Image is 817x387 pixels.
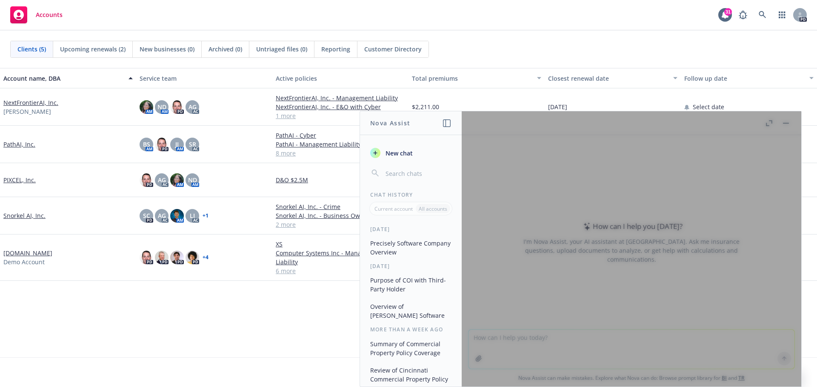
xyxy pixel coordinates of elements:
span: Archived (0) [209,45,242,54]
a: PathAI, Inc. [3,140,35,149]
a: 1 more [276,111,405,120]
button: Service team [136,68,272,88]
span: SR [189,140,196,149]
button: Closest renewal date [545,68,681,88]
a: 2 more [276,220,405,229]
img: photo [170,251,184,264]
span: $2,211.00 [412,102,439,111]
span: LI [190,211,195,220]
span: AG [189,102,197,111]
button: Active policies [272,68,408,88]
span: BS [143,140,150,149]
a: + 1 [203,213,209,218]
button: Overview of [PERSON_NAME] Software [367,299,455,322]
span: Select date [693,102,724,111]
div: Account name, DBA [3,74,123,83]
button: Summary of Commercial Property Policy Coverage [367,337,455,360]
a: NextFrontierAI, Inc. - Management Liability [276,93,405,102]
a: Report a Bug [734,6,751,23]
div: Active policies [276,74,405,83]
a: Accounts [7,3,66,27]
input: Search chats [384,167,451,179]
div: [DATE] [360,226,462,233]
button: Purpose of COI with Third-Party Holder [367,273,455,296]
span: New chat [384,149,413,158]
div: Service team [140,74,269,83]
span: ND [188,175,197,184]
div: Total premiums [412,74,532,83]
a: 6 more [276,266,405,275]
a: 8 more [276,149,405,158]
button: New chat [367,145,455,161]
button: Precisely Software Company Overview [367,236,455,259]
a: Switch app [774,6,791,23]
a: Search [754,6,771,23]
div: 31 [724,8,732,16]
div: [DATE] [360,263,462,270]
span: New businesses (0) [140,45,194,54]
span: [DATE] [548,102,567,111]
a: PathAI - Management Liability [276,140,405,149]
a: Snorkel AI, Inc. - Business Owners [276,211,405,220]
img: photo [170,209,184,223]
img: photo [186,251,199,264]
a: D&O $2.5M [276,175,405,184]
a: + 4 [203,255,209,260]
a: [DOMAIN_NAME] [3,249,52,257]
img: photo [155,251,169,264]
button: Review of Cincinnati Commercial Property Policy [367,363,455,386]
span: AG [158,211,166,220]
button: Follow up date [681,68,817,88]
img: photo [140,251,153,264]
a: XS [276,240,405,249]
img: photo [140,173,153,187]
a: Snorkel AI, Inc. [3,211,46,220]
a: NextFrontierAI, Inc. - E&O with Cyber [276,102,405,111]
img: photo [170,173,184,187]
span: SC [143,211,150,220]
span: Upcoming renewals (2) [60,45,126,54]
span: Customer Directory [364,45,422,54]
button: Total premiums [408,68,545,88]
span: Accounts [36,11,63,18]
p: All accounts [419,205,447,212]
a: PathAI - Cyber [276,131,405,140]
p: Current account [374,205,413,212]
h1: Nova Assist [370,119,410,127]
span: Clients (5) [17,45,46,54]
div: Follow up date [684,74,804,83]
span: Untriaged files (0) [256,45,307,54]
span: JJ [175,140,179,149]
a: PIXCEL, Inc. [3,175,36,184]
img: photo [140,100,153,114]
a: NextFrontierAI, Inc. [3,98,58,107]
div: Closest renewal date [548,74,668,83]
span: Demo Account [3,257,45,266]
span: [PERSON_NAME] [3,107,51,116]
img: photo [155,138,169,151]
img: photo [170,100,184,114]
span: ND [157,102,166,111]
span: Reporting [321,45,350,54]
a: Snorkel AI, Inc. - Crime [276,202,405,211]
a: Computer Systems Inc - Management Liability [276,249,405,266]
div: More than a week ago [360,326,462,333]
span: AG [158,175,166,184]
div: Chat History [360,191,462,198]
